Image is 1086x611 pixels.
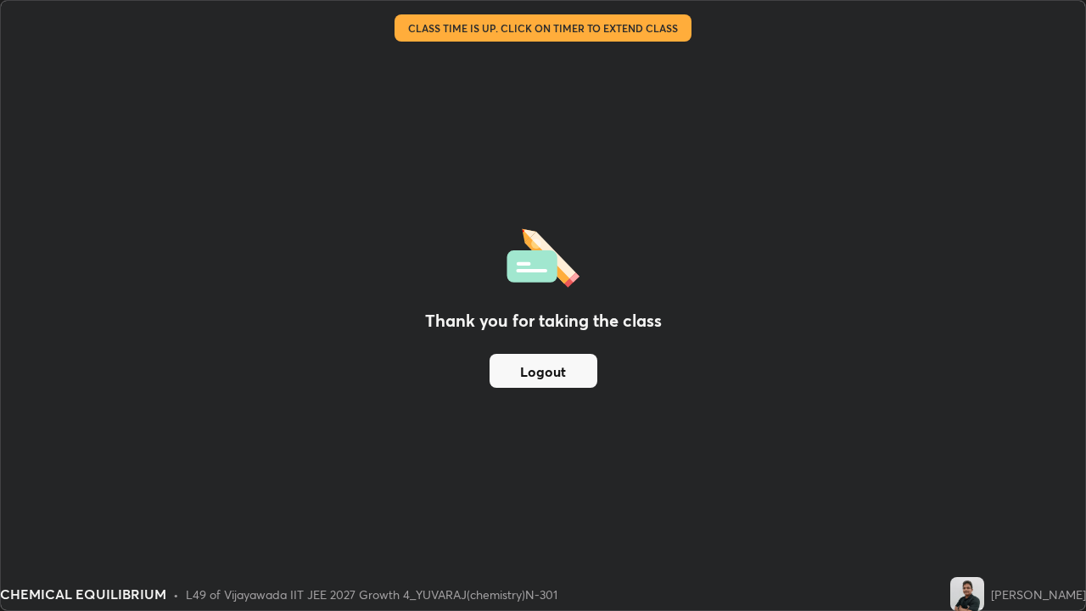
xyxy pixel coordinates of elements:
div: L49 of Vijayawada IIT JEE 2027 Growth 4_YUVARAJ(chemistry)N-301 [186,586,557,603]
img: c547916ed39d4cb9837da95068f59e5d.jpg [950,577,984,611]
div: [PERSON_NAME] [991,586,1086,603]
img: offlineFeedback.1438e8b3.svg [507,223,579,288]
div: • [173,586,179,603]
h2: Thank you for taking the class [425,308,662,334]
button: Logout [490,354,597,388]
